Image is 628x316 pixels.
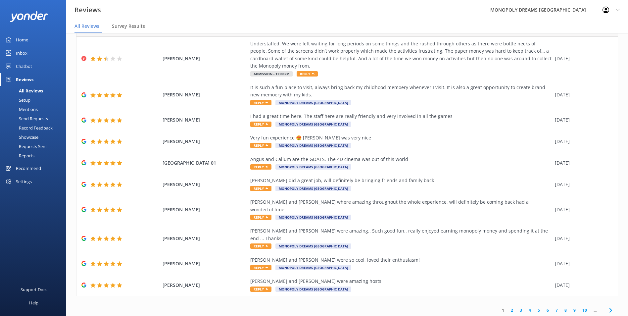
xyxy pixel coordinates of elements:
span: ... [590,307,600,313]
a: Record Feedback [4,123,66,132]
span: MONOPOLY DREAMS [GEOGRAPHIC_DATA] [275,287,351,292]
div: Support Docs [21,283,47,296]
a: Requests Sent [4,142,66,151]
a: 2 [507,307,516,313]
div: [DATE] [555,181,609,188]
span: Reply [250,243,271,249]
span: MONOPOLY DREAMS [GEOGRAPHIC_DATA] [275,265,351,270]
a: 6 [543,307,552,313]
div: Record Feedback [4,123,53,132]
span: Reply [250,122,271,127]
h3: Reviews [74,5,101,15]
span: [PERSON_NAME] [163,235,247,242]
a: 8 [561,307,570,313]
div: Send Requests [4,114,48,123]
div: Mentions [4,105,38,114]
span: All Reviews [74,23,99,29]
div: [DATE] [555,282,609,289]
span: Admission - 12:00pm [250,71,293,77]
a: 9 [570,307,579,313]
span: [GEOGRAPHIC_DATA] 01 [163,159,247,167]
span: Reply [250,143,271,148]
div: Recommend [16,162,41,175]
div: [PERSON_NAME] and [PERSON_NAME] where amazing throughout the whole experience, will definitely be... [250,198,552,213]
span: MONOPOLY DREAMS [GEOGRAPHIC_DATA] [275,100,351,105]
span: Reply [250,100,271,105]
div: [PERSON_NAME] and [PERSON_NAME] were amazing hosts [250,278,552,285]
span: [PERSON_NAME] [163,282,247,289]
span: [PERSON_NAME] [163,116,247,124]
span: Reply [250,215,271,220]
span: MONOPOLY DREAMS [GEOGRAPHIC_DATA] [275,164,351,170]
div: Setup [4,95,30,105]
div: It is such a fun place to visit, always bring back my childhood memoery whenever I visit. It is a... [250,84,552,99]
a: Reports [4,151,66,160]
a: 5 [534,307,543,313]
span: MONOPOLY DREAMS [GEOGRAPHIC_DATA] [275,243,351,249]
span: Reply [297,71,318,77]
span: Survey Results [112,23,145,29]
div: Chatbot [16,60,32,73]
div: Settings [16,175,32,188]
a: Send Requests [4,114,66,123]
div: [DATE] [555,260,609,267]
span: MONOPOLY DREAMS [GEOGRAPHIC_DATA] [275,215,351,220]
span: Reply [250,265,271,270]
div: Requests Sent [4,142,47,151]
span: [PERSON_NAME] [163,206,247,213]
span: [PERSON_NAME] [163,138,247,145]
span: MONOPOLY DREAMS [GEOGRAPHIC_DATA] [275,122,351,127]
div: Inbox [16,46,27,60]
div: All Reviews [4,86,43,95]
span: [PERSON_NAME] [163,181,247,188]
a: Mentions [4,105,66,114]
div: [PERSON_NAME] and [PERSON_NAME] were amazing.. Such good fun.. really enjoyed earning monopoly mo... [250,227,552,242]
div: [PERSON_NAME] did a great job, will definitely be bringing friends and family back [250,177,552,184]
div: [DATE] [555,91,609,98]
div: I had a great time here. The staff here are really friendly and very involved in all the games [250,113,552,120]
a: 1 [499,307,507,313]
a: Setup [4,95,66,105]
span: [PERSON_NAME] [163,55,247,62]
div: [DATE] [555,138,609,145]
a: 3 [516,307,525,313]
div: [PERSON_NAME] and [PERSON_NAME] were so cool, loved their enthusiasm! [250,256,552,264]
span: [PERSON_NAME] [163,260,247,267]
span: MONOPOLY DREAMS [GEOGRAPHIC_DATA] [275,143,351,148]
div: [DATE] [555,235,609,242]
a: Showcase [4,132,66,142]
span: Reply [250,164,271,170]
span: MONOPOLY DREAMS [GEOGRAPHIC_DATA] [275,186,351,191]
div: [DATE] [555,206,609,213]
div: Showcase [4,132,38,142]
div: Understaffed. We were left waiting for long periods on some things and the rushed through others ... [250,40,552,70]
span: Reply [250,186,271,191]
div: [DATE] [555,159,609,167]
div: [DATE] [555,116,609,124]
div: Very fun experience 😍 [PERSON_NAME] was very nice [250,134,552,141]
a: All Reviews [4,86,66,95]
img: yonder-white-logo.png [10,11,48,22]
div: Angus and Callum are the GOATS. The 4D cinema was out of this world [250,156,552,163]
span: Reply [250,287,271,292]
a: 10 [579,307,590,313]
div: Reports [4,151,34,160]
div: [DATE] [555,55,609,62]
a: 7 [552,307,561,313]
div: Help [29,296,38,309]
span: [PERSON_NAME] [163,91,247,98]
div: Home [16,33,28,46]
div: Reviews [16,73,33,86]
a: 4 [525,307,534,313]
